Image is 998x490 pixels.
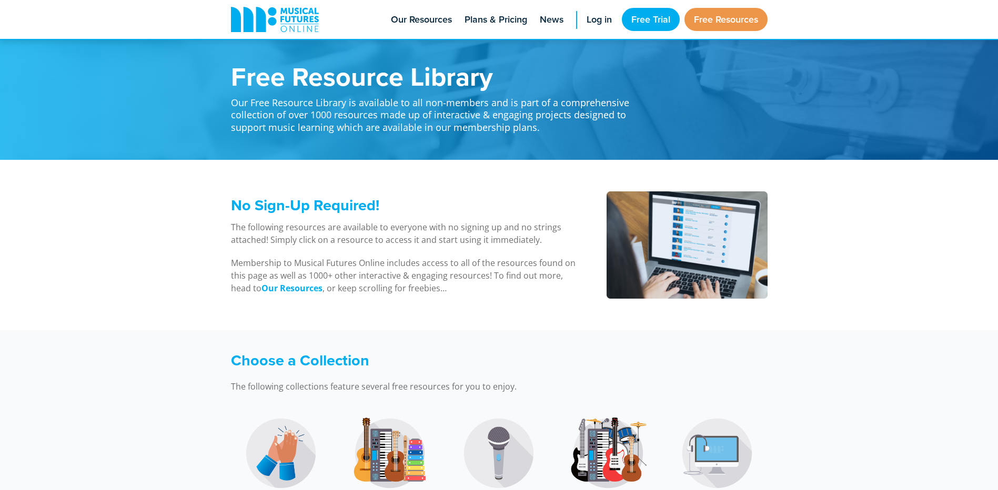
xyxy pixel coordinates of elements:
[684,8,768,31] a: Free Resources
[231,221,580,246] p: The following resources are available to everyone with no signing up and no strings attached! Sim...
[231,194,379,216] span: No Sign-Up Required!
[231,89,641,134] p: Our Free Resource Library is available to all non-members and is part of a comprehensive collecti...
[261,282,322,294] strong: Our Resources
[587,13,612,27] span: Log in
[231,257,580,294] p: Membership to Musical Futures Online includes access to all of the resources found on this page a...
[540,13,563,27] span: News
[231,351,641,370] h3: Choose a Collection
[622,8,680,31] a: Free Trial
[231,380,641,393] p: The following collections feature several free resources for you to enjoy.
[465,13,527,27] span: Plans & Pricing
[231,63,641,89] h1: Free Resource Library
[391,13,452,27] span: Our Resources
[261,282,322,294] a: Our Resources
